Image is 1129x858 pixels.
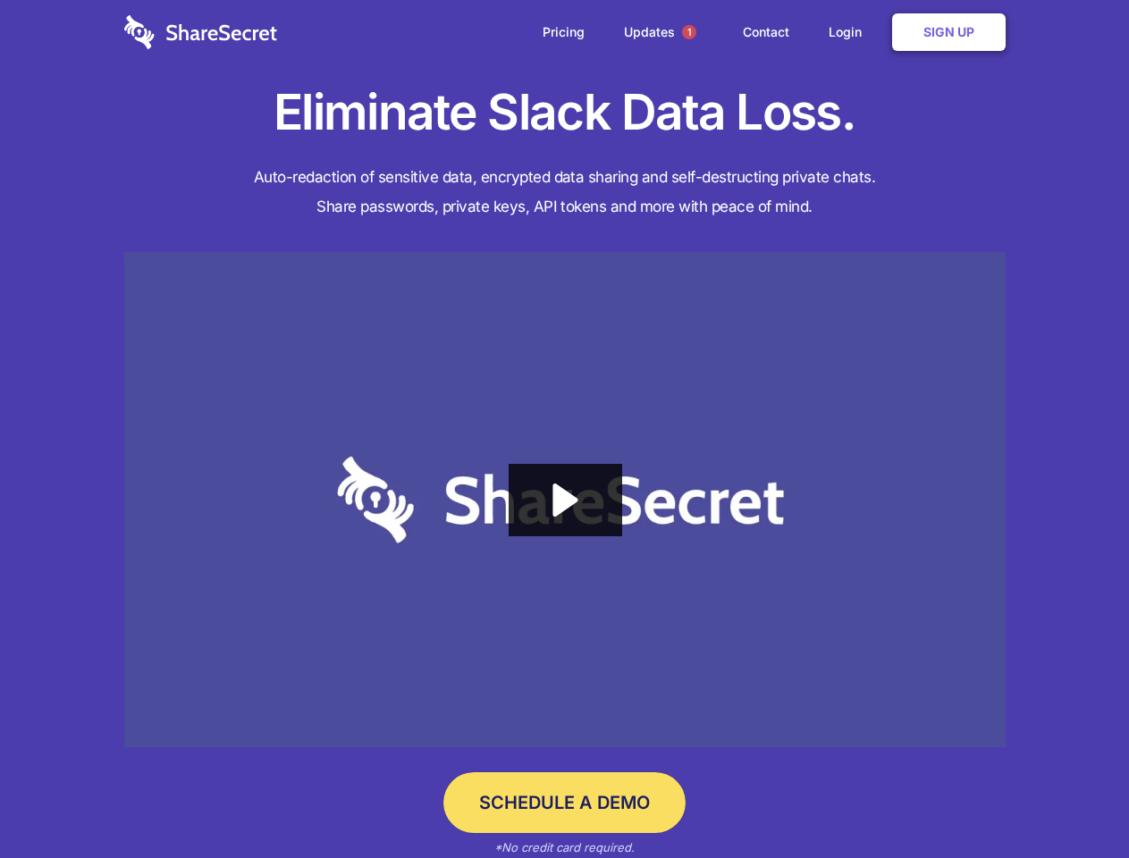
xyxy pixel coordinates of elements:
[811,4,889,60] a: Login
[124,80,1006,145] h1: Eliminate Slack Data Loss.
[124,163,1006,222] h4: Auto-redaction of sensitive data, encrypted data sharing and self-destructing private chats. Shar...
[124,15,277,49] img: logo-wordmark-white-trans-d4663122ce5f474addd5e946df7df03e33cb6a1c49d2221995e7729f52c070b2.svg
[124,252,1006,748] a: Wistia video thumbnail
[525,4,602,60] a: Pricing
[725,4,807,60] a: Contact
